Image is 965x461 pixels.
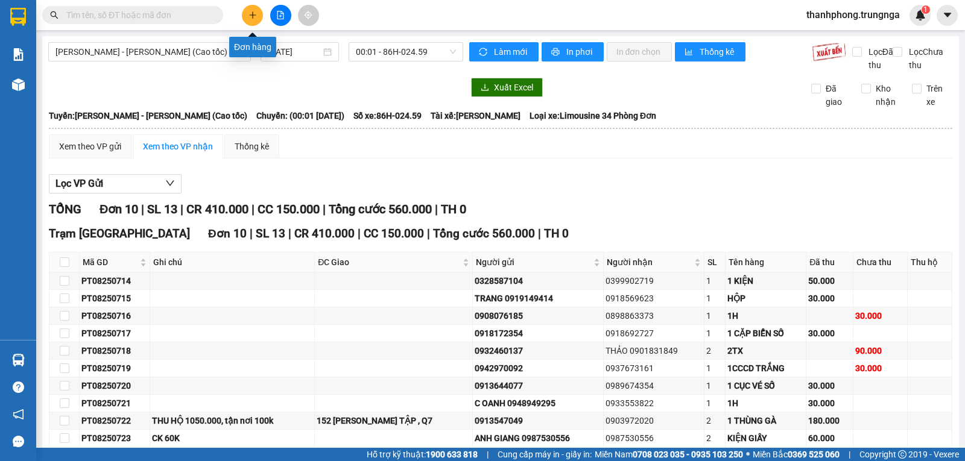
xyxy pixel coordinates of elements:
[6,6,175,29] li: Trung Nga
[471,78,543,97] button: downloadXuất Excel
[898,450,906,459] span: copyright
[250,227,253,240] span: |
[606,379,702,392] div: 0989674354
[700,45,736,58] span: Thống kê
[367,448,478,461] span: Hỗ trợ kỹ thuật:
[864,45,895,72] span: Lọc Đã thu
[80,412,150,430] td: PT08250722
[727,431,804,445] div: KIỆN GIẤY
[80,377,150,395] td: PT08250720
[706,292,723,305] div: 1
[922,82,953,108] span: Trên xe
[808,327,851,340] div: 30.000
[475,274,601,287] div: 0328587104
[908,252,952,272] th: Thu hộ
[481,83,489,93] span: download
[498,448,592,461] span: Cung cấp máy in - giấy in:
[80,290,150,307] td: PT08250715
[706,397,723,410] div: 1
[13,409,24,420] span: notification
[55,176,103,191] span: Lọc VP Gửi
[706,362,723,375] div: 1
[788,450,840,459] strong: 0369 525 060
[753,448,840,461] span: Miền Bắc
[81,397,148,410] div: PT08250721
[727,379,804,392] div: 1 CỤC VÉ SỐ
[685,48,695,57] span: bar-chart
[80,307,150,325] td: PT08250716
[607,42,672,61] button: In đơn chọn
[606,431,702,445] div: 0987530556
[706,309,723,322] div: 1
[81,327,148,340] div: PT08250717
[821,82,852,108] span: Đã giao
[12,354,25,366] img: warehouse-icon
[81,274,148,287] div: PT08250714
[83,67,92,75] span: environment
[81,379,148,392] div: PT08250720
[208,227,247,240] span: Đơn 10
[942,10,953,20] span: caret-down
[538,227,541,240] span: |
[80,272,150,290] td: PT08250714
[606,327,702,340] div: 0918692727
[83,66,157,102] b: T1 [PERSON_NAME], P Phú Thuỷ
[706,414,723,427] div: 2
[855,362,906,375] div: 30.000
[633,450,743,459] strong: 0708 023 035 - 0935 103 250
[746,452,750,457] span: ⚪️
[426,450,478,459] strong: 1900 633 818
[606,414,702,427] div: 0903972020
[55,43,244,61] span: Phan Thiết - Hồ Chí Minh (Cao tốc)
[49,227,190,240] span: Trạm [GEOGRAPHIC_DATA]
[726,252,806,272] th: Tên hàng
[606,397,702,410] div: 0933553822
[475,292,601,305] div: TRANG 0919149414
[704,252,726,272] th: SL
[812,42,846,61] img: 9k=
[235,140,269,153] div: Thống kê
[49,174,182,193] button: Lọc VP Gửi
[475,379,601,392] div: 0913644077
[13,381,24,393] span: question-circle
[83,51,160,64] li: VP [PERSON_NAME]
[727,292,804,305] div: HỘP
[475,309,601,322] div: 0908076185
[808,379,851,392] div: 30.000
[475,397,601,410] div: C OANH 0948949295
[81,362,148,375] div: PT08250719
[80,395,150,412] td: PT08250721
[80,342,150,360] td: PT08250718
[727,309,804,322] div: 1H
[258,202,320,216] span: CC 150.000
[150,252,315,272] th: Ghi chú
[6,51,83,91] li: VP Trạm [GEOGRAPHIC_DATA]
[475,327,601,340] div: 0918172354
[294,227,355,240] span: CR 410.000
[441,202,466,216] span: TH 0
[475,431,601,445] div: ANH GIANG 0987530556
[12,48,25,61] img: solution-icon
[81,309,148,322] div: PT08250716
[10,8,26,26] img: logo-vxr
[808,414,851,427] div: 180.000
[855,309,906,322] div: 30.000
[551,48,562,57] span: printer
[542,42,604,61] button: printerIn phơi
[606,344,702,357] div: THẢO 0901831849
[476,256,591,269] span: Người gửi
[180,202,183,216] span: |
[675,42,745,61] button: bar-chartThống kê
[147,202,177,216] span: SL 13
[304,11,312,19] span: aim
[595,448,743,461] span: Miền Nam
[727,414,804,427] div: 1 THÙNG GÀ
[242,5,263,26] button: plus
[727,344,804,357] div: 2TX
[81,414,148,427] div: PT08250722
[49,111,247,121] b: Tuyến: [PERSON_NAME] - [PERSON_NAME] (Cao tốc)
[317,414,470,427] div: 152 [PERSON_NAME] TẬP , Q7
[435,202,438,216] span: |
[353,109,422,122] span: Số xe: 86H-024.59
[922,5,930,14] sup: 1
